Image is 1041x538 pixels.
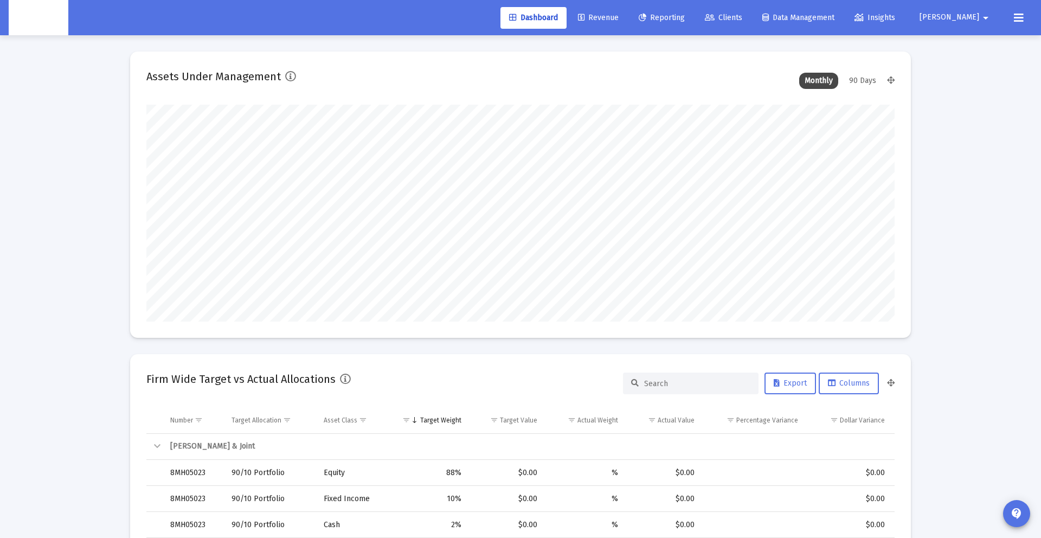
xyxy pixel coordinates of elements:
span: Clients [705,13,742,22]
td: Column Number [163,407,224,433]
div: Target Allocation [232,416,281,425]
td: 8MH05023 [163,460,224,486]
td: Equity [316,460,388,486]
span: Show filter options for column 'Target Allocation' [283,416,291,424]
div: Dollar Variance [840,416,885,425]
div: % [552,467,619,478]
a: Insights [846,7,904,29]
td: 90/10 Portfolio [224,486,316,512]
img: Dashboard [17,7,60,29]
span: Show filter options for column 'Percentage Variance' [727,416,735,424]
td: Column Target Weight [388,407,468,433]
div: $0.00 [813,494,885,504]
span: Data Management [762,13,834,22]
div: Target Value [500,416,537,425]
a: Clients [696,7,751,29]
div: Monthly [799,73,838,89]
td: Column Dollar Variance [806,407,895,433]
div: 2% [395,520,461,530]
div: $0.00 [633,520,695,530]
div: $0.00 [813,520,885,530]
td: Column Percentage Variance [702,407,806,433]
div: $0.00 [477,520,537,530]
div: % [552,520,619,530]
div: Asset Class [324,416,357,425]
span: Insights [854,13,895,22]
td: Column Actual Weight [545,407,626,433]
span: Show filter options for column 'Number' [195,416,203,424]
td: 90/10 Portfolio [224,460,316,486]
span: Reporting [639,13,685,22]
a: Dashboard [500,7,567,29]
td: 8MH05023 [163,486,224,512]
mat-icon: contact_support [1010,507,1023,520]
div: $0.00 [813,467,885,478]
button: [PERSON_NAME] [907,7,1005,28]
span: Dashboard [509,13,558,22]
span: Show filter options for column 'Asset Class' [359,416,367,424]
div: $0.00 [477,467,537,478]
div: Percentage Variance [736,416,798,425]
div: Data grid [146,407,895,538]
span: Columns [828,379,870,388]
span: Show filter options for column 'Target Value' [490,416,498,424]
a: Revenue [569,7,627,29]
h2: Assets Under Management [146,68,281,85]
a: Data Management [754,7,843,29]
td: Cash [316,512,388,538]
button: Export [764,373,816,394]
input: Search [644,379,750,388]
div: Number [170,416,193,425]
span: Show filter options for column 'Actual Value' [648,416,656,424]
div: Actual Weight [577,416,618,425]
a: Reporting [630,7,693,29]
td: Column Target Allocation [224,407,316,433]
span: Show filter options for column 'Target Weight' [402,416,410,424]
td: Fixed Income [316,486,388,512]
div: 10% [395,494,461,504]
div: $0.00 [477,494,537,504]
div: [PERSON_NAME] & Joint [170,441,885,452]
td: Column Asset Class [316,407,388,433]
mat-icon: arrow_drop_down [979,7,992,29]
span: Export [774,379,807,388]
span: Show filter options for column 'Actual Weight' [568,416,576,424]
span: Revenue [578,13,619,22]
h2: Firm Wide Target vs Actual Allocations [146,370,336,388]
td: 90/10 Portfolio [224,512,316,538]
div: % [552,494,619,504]
button: Columns [819,373,879,394]
td: Column Actual Value [626,407,702,433]
span: [PERSON_NAME] [920,13,979,22]
div: 88% [395,467,461,478]
div: 90 Days [844,73,882,89]
td: Collapse [146,434,163,460]
div: $0.00 [633,467,695,478]
div: $0.00 [633,494,695,504]
div: Actual Value [658,416,695,425]
span: Show filter options for column 'Dollar Variance' [830,416,838,424]
td: 8MH05023 [163,512,224,538]
td: Column Target Value [469,407,545,433]
div: Target Weight [420,416,461,425]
